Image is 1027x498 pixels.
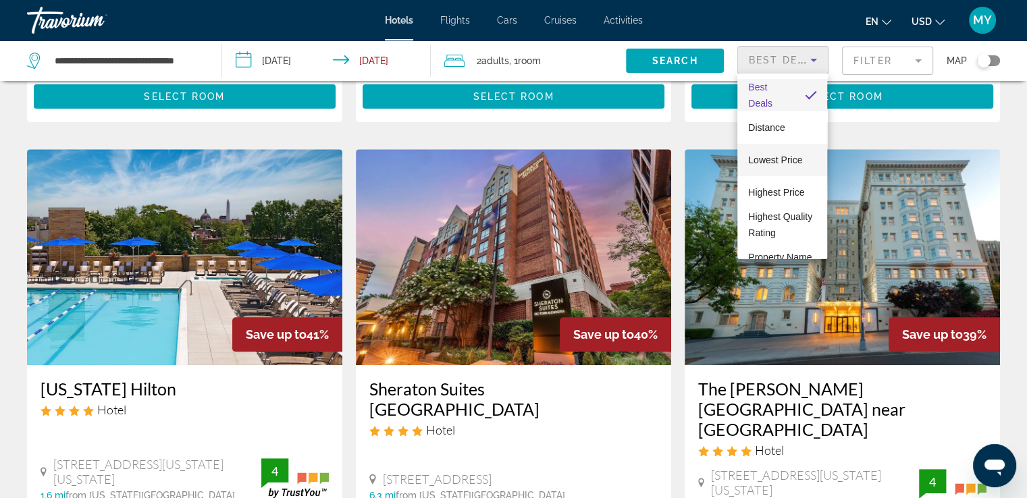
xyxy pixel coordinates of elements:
div: Sort by [737,74,827,259]
span: Highest Price [748,187,804,198]
span: Property Name [748,252,812,262]
iframe: Button to launch messaging window [973,444,1016,487]
span: Best Deals [748,82,772,109]
span: Highest Quality Rating [748,211,812,238]
span: Lowest Price [748,155,802,165]
span: Distance [748,122,785,133]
